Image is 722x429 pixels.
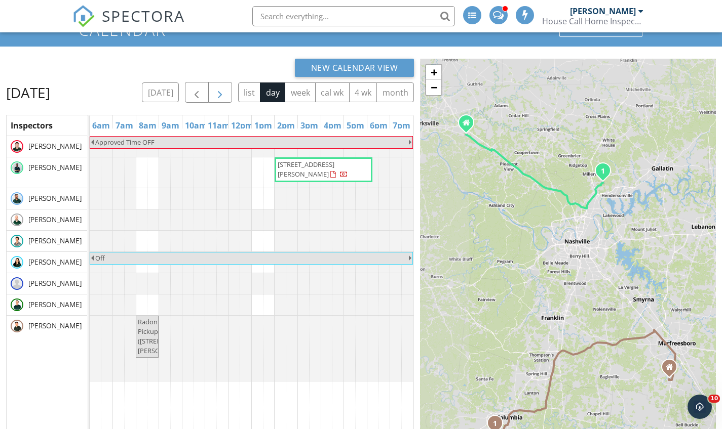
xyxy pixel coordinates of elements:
div: [PERSON_NAME] [570,6,636,16]
a: 6pm [367,117,390,134]
img: mark.png [11,213,23,226]
button: week [285,82,316,102]
span: Radon Pickup ([STREET_ADDRESS][PERSON_NAME]) [138,317,197,356]
span: Off [95,253,105,263]
img: darrell.png [11,192,23,205]
span: Inspectors [11,120,53,131]
span: [PERSON_NAME] [26,321,84,331]
a: 9am [159,117,182,134]
img: The Best Home Inspection Software - Spectora [72,5,95,27]
button: cal wk [315,82,350,102]
div: 115 Copper Creek Dr , Goodlettsville, TN 37072 [603,170,609,177]
span: [PERSON_NAME] [26,236,84,246]
button: New Calendar View [295,59,414,77]
a: Zoom out [426,80,441,95]
button: 4 wk [349,82,377,102]
a: 6am [90,117,112,134]
a: SPECTORA [72,14,185,35]
a: 8am [136,117,159,134]
h1: Calendar [79,21,643,38]
span: Approved Time OFF [95,138,155,147]
a: 7am [113,117,136,134]
i: 1 [493,420,497,427]
img: dave.png [11,298,23,311]
img: greg.png [11,320,23,332]
a: 10am [182,117,210,134]
div: 3512 Smith Brothers Lane, Clarksville TN 37043 [466,122,472,128]
div: 3648 Trousdale Ln , Columbia, TN 38401 [495,423,501,429]
a: 4pm [321,117,344,134]
a: Zoom in [426,65,441,80]
img: adam_.png [11,161,23,174]
span: [PERSON_NAME] [26,278,84,288]
a: Calendar Settings [558,22,643,38]
span: SPECTORA [102,5,185,26]
a: 5pm [344,117,367,134]
div: House Call Home Inspection & Pest Control [542,16,643,26]
iframe: Intercom live chat [688,395,712,419]
a: 3pm [298,117,321,134]
span: [PERSON_NAME] [26,257,84,267]
span: [PERSON_NAME] [26,193,84,203]
button: Previous day [185,82,209,103]
div: 206 Wears Dr., Murfreesboro TN 37128 [669,367,675,373]
img: stefanie.png [11,256,23,269]
i: 1 [601,168,605,175]
a: 11am [205,117,233,134]
h2: [DATE] [6,82,50,103]
button: Next day [208,82,232,103]
a: 7pm [390,117,413,134]
a: 12pm [229,117,256,134]
a: 1pm [252,117,275,134]
button: day [260,82,285,102]
img: default-user-f0147aede5fd5fa78ca7ade42f37bd4542148d508eef1c3d3ea960f66861d68b.jpg [11,277,23,290]
span: [PERSON_NAME] [26,299,84,310]
div: Calendar Settings [559,23,642,37]
a: 2pm [275,117,297,134]
img: patrick.png [11,235,23,247]
span: [STREET_ADDRESS][PERSON_NAME] [278,160,334,179]
span: [PERSON_NAME] [26,162,84,173]
span: [PERSON_NAME] [26,214,84,225]
span: 10 [708,395,720,403]
button: [DATE] [142,82,179,102]
button: month [376,82,414,102]
input: Search everything... [252,6,455,26]
img: isaac.png [11,140,23,153]
span: [PERSON_NAME] [26,141,84,151]
button: list [238,82,261,102]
